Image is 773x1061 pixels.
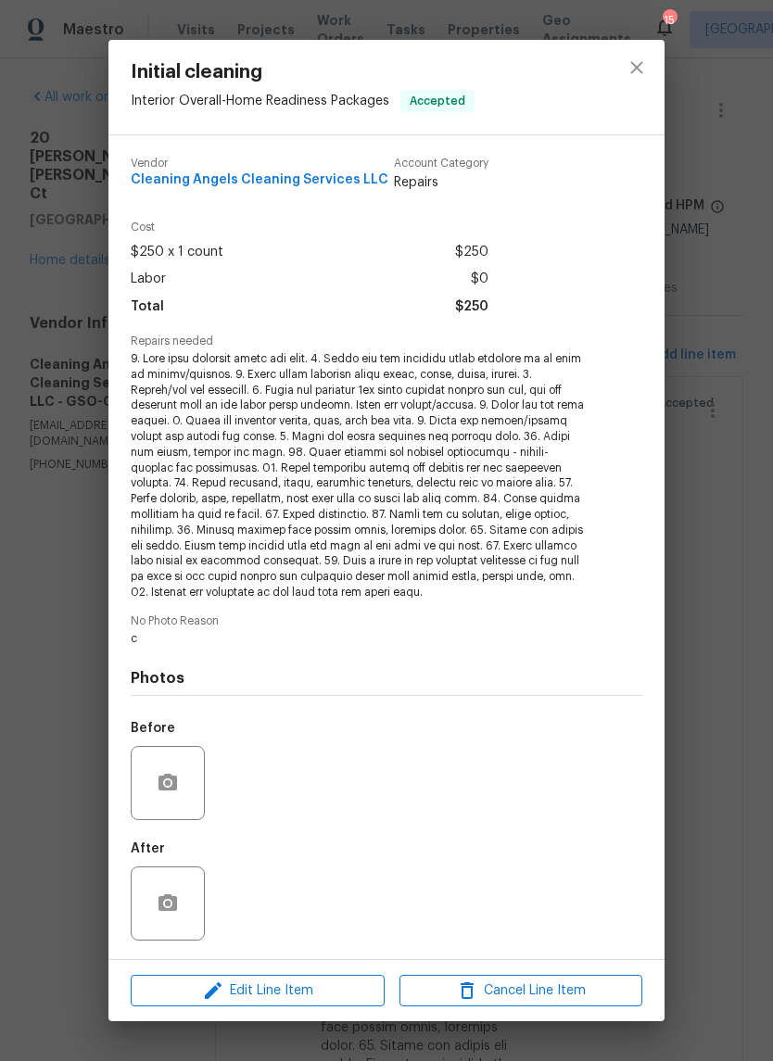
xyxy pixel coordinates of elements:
span: Account Category [394,158,488,170]
span: Labor [131,266,166,293]
h5: After [131,842,165,855]
div: 15 [663,11,676,30]
span: Cancel Line Item [405,979,637,1003]
span: No Photo Reason [131,615,642,627]
span: Interior Overall - Home Readiness Packages [131,95,389,107]
span: $250 x 1 count [131,239,223,266]
button: Cancel Line Item [399,975,642,1007]
h5: Before [131,722,175,735]
span: Initial cleaning [131,62,475,82]
span: Accepted [402,92,473,110]
button: close [615,45,659,90]
span: $250 [455,294,488,321]
span: Vendor [131,158,388,170]
span: Total [131,294,164,321]
span: Edit Line Item [136,979,379,1003]
h4: Photos [131,669,642,688]
span: $250 [455,239,488,266]
span: Repairs [394,173,488,192]
span: Cost [131,221,488,234]
span: c [131,631,591,647]
span: 9. Lore ipsu dolorsit ametc adi elit. 4. Seddo eiu tem incididu utlab etdolore ma al enim ad mini... [131,351,591,600]
button: Edit Line Item [131,975,385,1007]
span: $0 [471,266,488,293]
span: Repairs needed [131,335,642,347]
span: Cleaning Angels Cleaning Services LLC [131,173,388,187]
